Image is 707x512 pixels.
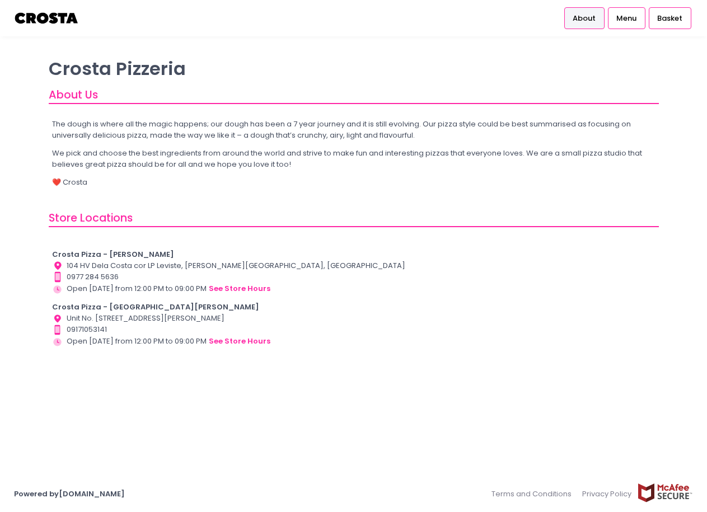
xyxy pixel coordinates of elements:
button: see store hours [208,335,271,347]
span: Basket [657,13,682,24]
b: Crosta Pizza - [GEOGRAPHIC_DATA][PERSON_NAME] [52,302,259,312]
div: 09171053141 [52,324,655,335]
button: see store hours [208,283,271,295]
div: 104 HV Dela Costa cor LP Leviste, [PERSON_NAME][GEOGRAPHIC_DATA], [GEOGRAPHIC_DATA] [52,260,655,271]
a: Powered by[DOMAIN_NAME] [14,488,125,499]
img: logo [14,8,79,28]
span: Menu [616,13,636,24]
div: Open [DATE] from 12:00 PM to 09:00 PM [52,335,655,347]
span: About [573,13,596,24]
div: About Us [49,87,659,104]
p: ❤️ Crosta [52,177,655,188]
p: We pick and choose the best ingredients from around the world and strive to make fun and interest... [52,148,655,170]
b: Crosta Pizza - [PERSON_NAME] [52,249,174,260]
p: Crosta Pizzeria [49,58,659,79]
div: Store Locations [49,210,659,227]
a: Privacy Policy [577,483,638,505]
a: About [564,7,605,29]
a: Terms and Conditions [491,483,577,505]
div: 0977 284 5636 [52,271,655,283]
div: Open [DATE] from 12:00 PM to 09:00 PM [52,283,655,295]
a: Menu [608,7,645,29]
img: mcafee-secure [637,483,693,502]
p: The dough is where all the magic happens; our dough has been a 7 year journey and it is still evo... [52,119,655,140]
div: Unit No. [STREET_ADDRESS][PERSON_NAME] [52,313,655,324]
